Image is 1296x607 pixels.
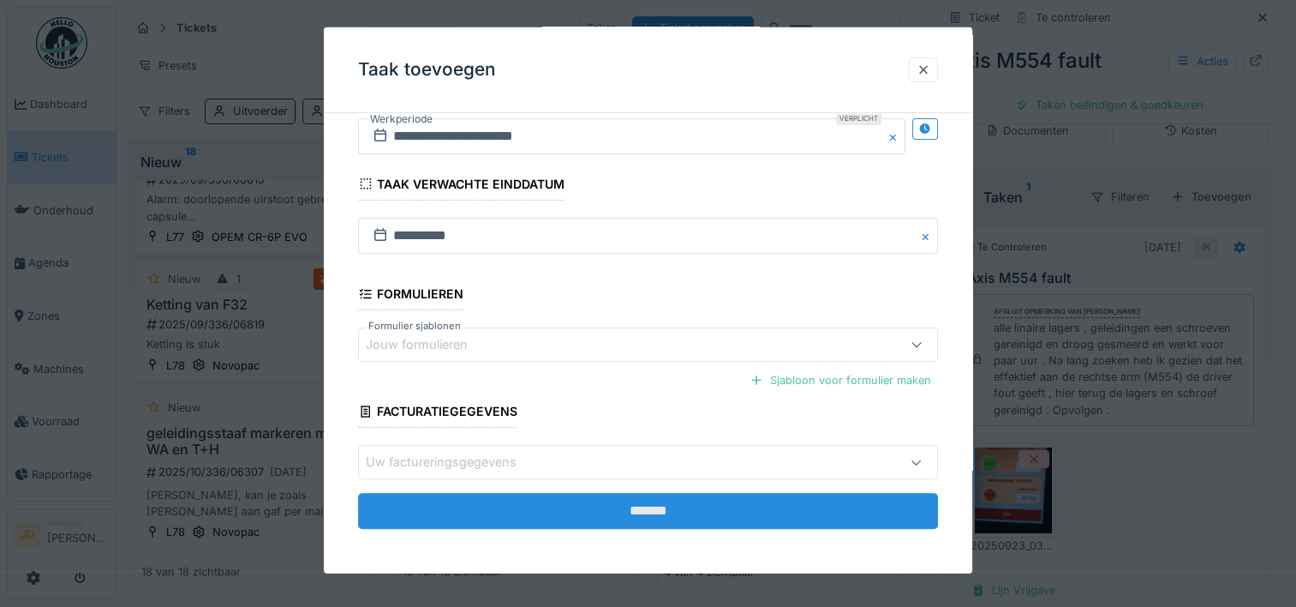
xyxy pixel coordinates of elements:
label: Formulier sjablonen [365,319,464,334]
h3: Taak toevoegen [358,59,496,81]
button: Close [887,118,905,154]
div: Sjabloon voor formulier maken [743,369,938,392]
button: Close [919,218,938,254]
div: Verplicht [836,111,881,125]
div: Formulieren [358,281,463,310]
div: Jouw formulieren [366,335,492,354]
div: Uw factureringsgegevens [366,453,540,472]
div: Taak verwachte einddatum [358,171,564,201]
label: Werkperiode [368,110,434,129]
div: Facturatiegegevens [358,399,517,428]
